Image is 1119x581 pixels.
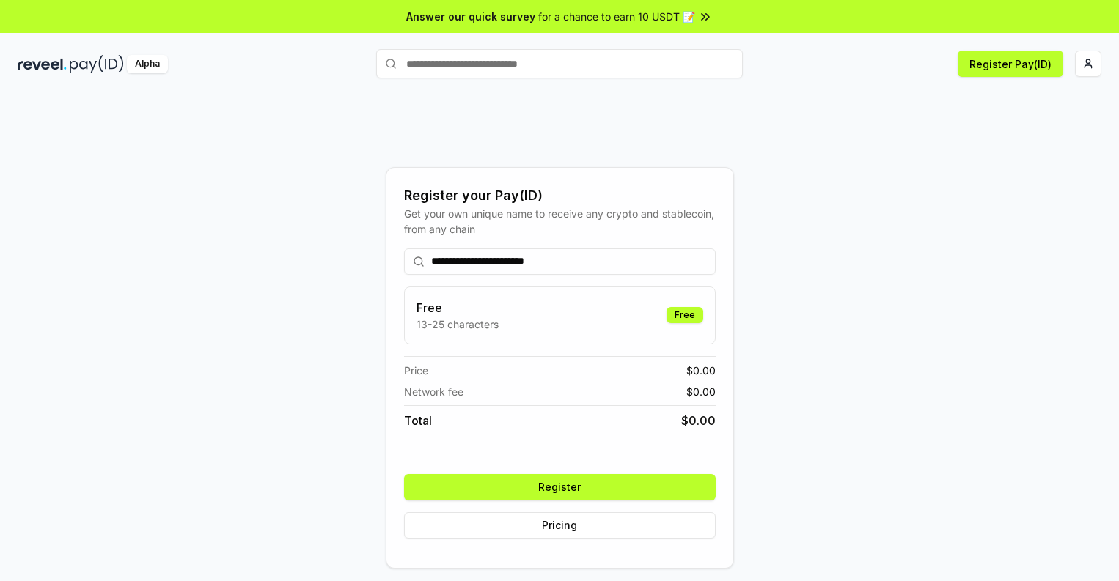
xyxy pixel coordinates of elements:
[417,317,499,332] p: 13-25 characters
[681,412,716,429] span: $ 0.00
[404,412,432,429] span: Total
[404,206,716,237] div: Get your own unique name to receive any crypto and stablecoin, from any chain
[538,9,695,24] span: for a chance to earn 10 USDT 📝
[18,55,67,73] img: reveel_dark
[404,384,463,399] span: Network fee
[404,363,428,378] span: Price
[686,363,716,378] span: $ 0.00
[127,55,168,73] div: Alpha
[958,51,1063,77] button: Register Pay(ID)
[406,9,535,24] span: Answer our quick survey
[667,307,703,323] div: Free
[404,185,716,206] div: Register your Pay(ID)
[686,384,716,399] span: $ 0.00
[70,55,124,73] img: pay_id
[417,299,499,317] h3: Free
[404,512,716,539] button: Pricing
[404,474,716,500] button: Register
